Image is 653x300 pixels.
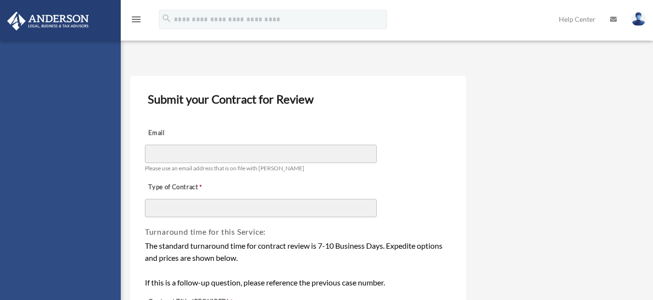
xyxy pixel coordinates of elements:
i: menu [130,14,142,25]
label: Email [145,127,241,140]
span: Please use an email address that is on file with [PERSON_NAME] [145,165,304,172]
div: The standard turnaround time for contract review is 7-10 Business Days. Expedite options and pric... [145,240,452,289]
i: search [161,13,172,24]
h3: Submit your Contract for Review [144,89,453,109]
img: User Pic [631,12,646,26]
label: Type of Contract [145,181,241,195]
img: Anderson Advisors Platinum Portal [4,12,92,30]
span: Turnaround time for this Service: [145,227,266,236]
a: menu [130,17,142,25]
